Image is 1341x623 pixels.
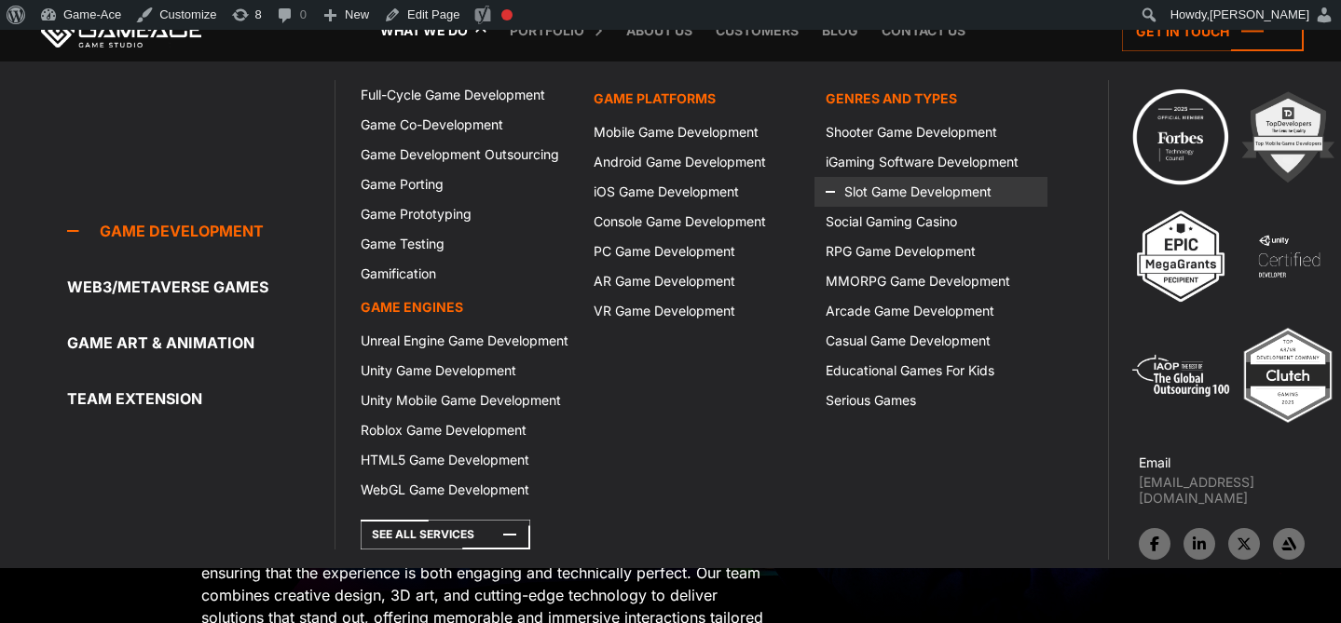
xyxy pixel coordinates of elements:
[1237,86,1339,188] img: 2
[582,80,815,117] a: Game platforms
[814,207,1047,237] a: Social Gaming Casino
[349,289,582,326] a: Game Engines
[814,296,1047,326] a: Arcade Game Development
[67,380,335,417] a: Team Extension
[67,212,335,250] a: Game development
[349,169,582,199] a: Game Porting
[67,324,335,361] a: Game Art & Animation
[814,147,1047,177] a: iGaming Software Development
[814,326,1047,356] a: Casual Game Development
[582,296,815,326] a: VR Game Development
[349,199,582,229] a: Game Prototyping
[582,177,815,207] a: iOS Game Development
[582,237,815,266] a: PC Game Development
[349,356,582,386] a: Unity Game Development
[1122,11,1304,51] a: Get in touch
[349,326,582,356] a: Unreal Engine Game Development
[501,9,513,20] div: Focus keyphrase not set
[1129,86,1232,188] img: Technology council badge program ace 2025 game ace
[1139,474,1341,506] a: [EMAIL_ADDRESS][DOMAIN_NAME]
[582,266,815,296] a: AR Game Development
[814,266,1047,296] a: MMORPG Game Development
[814,386,1047,415] a: Serious Games
[67,268,335,305] a: Web3/Metaverse Games
[361,520,530,549] a: See All Services
[349,140,582,169] a: Game Development Outsourcing
[582,207,815,237] a: Console Game Development
[814,237,1047,266] a: RPG Game Development
[349,80,582,110] a: Full-Cycle Game Development
[349,229,582,259] a: Game Testing
[814,80,1047,117] a: Genres and Types
[1237,324,1339,427] img: Top ar vr development company gaming 2025 game ace
[1129,324,1232,427] img: 5
[814,356,1047,386] a: Educational Games For Kids
[1210,7,1309,21] span: [PERSON_NAME]
[1129,205,1232,307] img: 3
[349,415,582,445] a: Roblox Game Development
[1139,454,1170,470] strong: Email
[349,110,582,140] a: Game Co-Development
[349,445,582,475] a: HTML5 Game Development
[349,475,582,505] a: WebGL Game Development
[814,177,1047,207] a: Slot Game Development
[349,386,582,415] a: Unity Mobile Game Development
[582,147,815,177] a: Android Game Development
[582,117,815,147] a: Mobile Game Development
[1238,205,1340,307] img: 4
[814,117,1047,147] a: Shooter Game Development
[349,259,582,289] a: Gamification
